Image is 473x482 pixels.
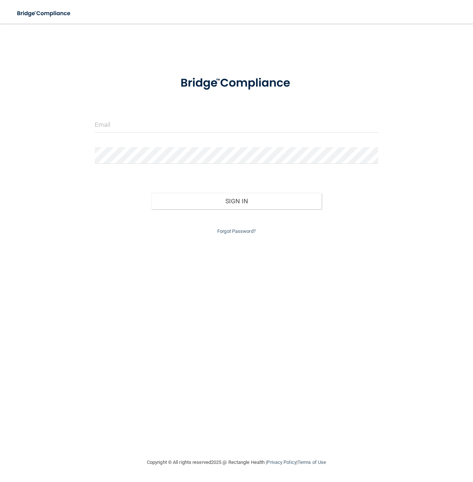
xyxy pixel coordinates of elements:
a: Forgot Password? [217,228,256,234]
img: bridge_compliance_login_screen.278c3ca4.svg [168,68,305,98]
a: Privacy Policy [267,459,296,465]
input: Email [95,116,379,133]
div: Copyright © All rights reserved 2025 @ Rectangle Health | | [101,451,372,474]
a: Terms of Use [298,459,326,465]
button: Sign In [151,193,322,209]
img: bridge_compliance_login_screen.278c3ca4.svg [11,6,77,21]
